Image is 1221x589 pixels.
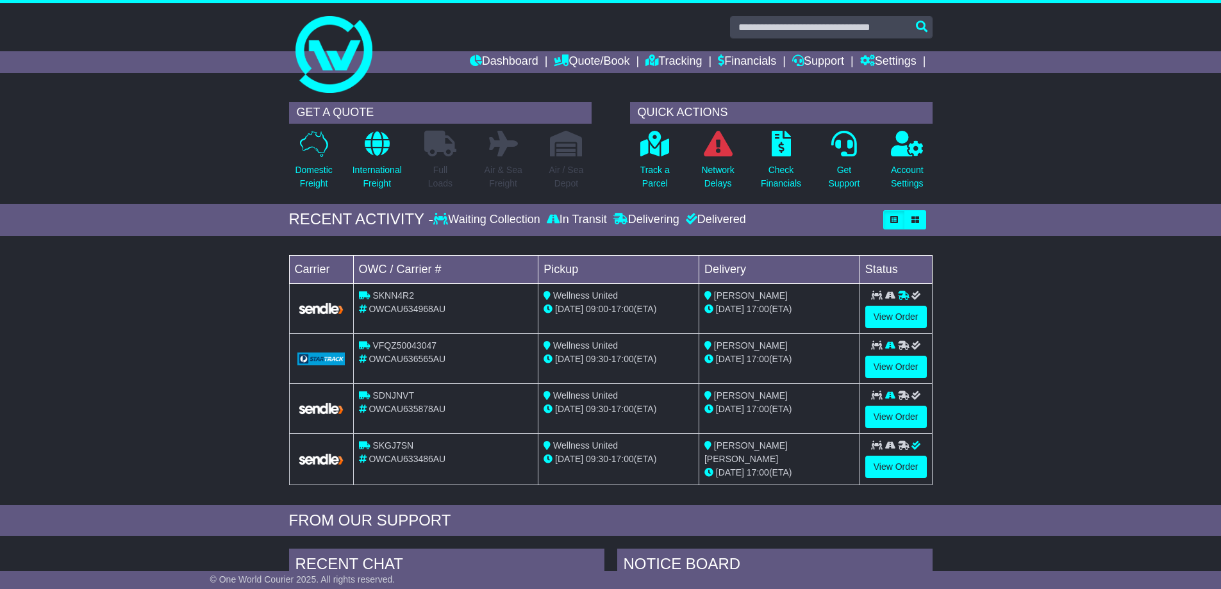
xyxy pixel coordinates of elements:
[611,354,634,364] span: 17:00
[714,340,788,351] span: [PERSON_NAME]
[747,304,769,314] span: 17:00
[716,404,744,414] span: [DATE]
[553,390,618,401] span: Wellness United
[716,354,744,364] span: [DATE]
[645,51,702,73] a: Tracking
[369,354,445,364] span: OWCAU636565AU
[372,290,414,301] span: SKNN4R2
[860,255,932,283] td: Status
[544,303,694,316] div: - (ETA)
[699,255,860,283] td: Delivery
[289,511,933,530] div: FROM OUR SUPPORT
[714,290,788,301] span: [PERSON_NAME]
[544,353,694,366] div: - (ETA)
[701,163,734,190] p: Network Delays
[295,163,332,190] p: Domestic Freight
[289,255,353,283] td: Carrier
[555,354,583,364] span: [DATE]
[555,454,583,464] span: [DATE]
[716,304,744,314] span: [DATE]
[865,456,927,478] a: View Order
[617,549,933,583] div: NOTICE BOARD
[747,467,769,477] span: 17:00
[424,163,456,190] p: Full Loads
[549,163,584,190] p: Air / Sea Depot
[289,102,592,124] div: GET A QUOTE
[865,406,927,428] a: View Order
[640,130,670,197] a: Track aParcel
[289,210,434,229] div: RECENT ACTIVITY -
[297,402,345,415] img: GetCarrierServiceLogo
[640,163,670,190] p: Track a Parcel
[372,390,414,401] span: SDNJNVT
[747,404,769,414] span: 17:00
[544,452,694,466] div: - (ETA)
[586,404,608,414] span: 09:30
[289,549,604,583] div: RECENT CHAT
[297,353,345,365] img: GetCarrierServiceLogo
[704,440,788,464] span: [PERSON_NAME] [PERSON_NAME]
[718,51,776,73] a: Financials
[553,290,618,301] span: Wellness United
[538,255,699,283] td: Pickup
[553,440,618,451] span: Wellness United
[369,404,445,414] span: OWCAU635878AU
[353,163,402,190] p: International Freight
[683,213,746,227] div: Delivered
[828,163,860,190] p: Get Support
[714,390,788,401] span: [PERSON_NAME]
[701,130,735,197] a: NetworkDelays
[865,306,927,328] a: View Order
[860,51,917,73] a: Settings
[586,304,608,314] span: 09:00
[210,574,395,585] span: © One World Courier 2025. All rights reserved.
[555,404,583,414] span: [DATE]
[704,303,854,316] div: (ETA)
[611,404,634,414] span: 17:00
[554,51,629,73] a: Quote/Book
[704,402,854,416] div: (ETA)
[611,304,634,314] span: 17:00
[297,302,345,315] img: GetCarrierServiceLogo
[372,340,436,351] span: VFQZ50043047
[704,466,854,479] div: (ETA)
[372,440,413,451] span: SKGJ7SN
[544,213,610,227] div: In Transit
[352,130,403,197] a: InternationalFreight
[294,130,333,197] a: DomesticFreight
[369,304,445,314] span: OWCAU634968AU
[611,454,634,464] span: 17:00
[353,255,538,283] td: OWC / Carrier #
[297,452,345,466] img: GetCarrierServiceLogo
[553,340,618,351] span: Wellness United
[610,213,683,227] div: Delivering
[827,130,860,197] a: GetSupport
[630,102,933,124] div: QUICK ACTIONS
[704,353,854,366] div: (ETA)
[890,130,924,197] a: AccountSettings
[544,402,694,416] div: - (ETA)
[761,163,801,190] p: Check Financials
[470,51,538,73] a: Dashboard
[865,356,927,378] a: View Order
[485,163,522,190] p: Air & Sea Freight
[716,467,744,477] span: [DATE]
[586,354,608,364] span: 09:30
[369,454,445,464] span: OWCAU633486AU
[891,163,924,190] p: Account Settings
[792,51,844,73] a: Support
[586,454,608,464] span: 09:30
[433,213,543,227] div: Waiting Collection
[555,304,583,314] span: [DATE]
[760,130,802,197] a: CheckFinancials
[747,354,769,364] span: 17:00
